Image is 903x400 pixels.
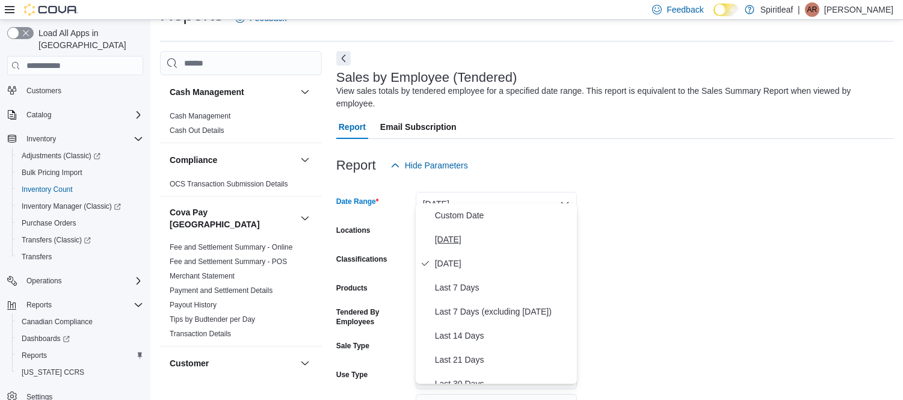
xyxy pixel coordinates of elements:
[435,328,572,343] span: Last 14 Days
[22,298,143,312] span: Reports
[298,85,312,99] button: Cash Management
[170,179,288,189] span: OCS Transaction Submission Details
[170,206,295,230] button: Cova Pay [GEOGRAPHIC_DATA]
[380,115,457,139] span: Email Subscription
[336,226,371,235] label: Locations
[170,330,231,338] a: Transaction Details
[170,180,288,188] a: OCS Transaction Submission Details
[170,271,235,281] span: Merchant Statement
[336,341,369,351] label: Sale Type
[22,202,121,211] span: Inventory Manager (Classic)
[22,218,76,228] span: Purchase Orders
[170,315,255,324] a: Tips by Budtender per Day
[435,377,572,391] span: Last 30 Days
[22,151,100,161] span: Adjustments (Classic)
[22,108,56,122] button: Catalog
[170,301,217,309] a: Payout History
[170,272,235,280] a: Merchant Statement
[170,257,287,266] span: Fee and Settlement Summary - POS
[17,199,126,214] a: Inventory Manager (Classic)
[22,351,47,360] span: Reports
[336,254,387,264] label: Classifications
[2,131,148,147] button: Inventory
[12,198,148,215] a: Inventory Manager (Classic)
[17,165,87,180] a: Bulk Pricing Import
[17,149,105,163] a: Adjustments (Classic)
[160,240,322,346] div: Cova Pay [GEOGRAPHIC_DATA]
[386,153,473,177] button: Hide Parameters
[336,307,411,327] label: Tendered By Employees
[170,154,295,166] button: Compliance
[435,352,572,367] span: Last 21 Days
[17,348,143,363] span: Reports
[26,110,51,120] span: Catalog
[435,304,572,319] span: Last 7 Days (excluding [DATE])
[12,181,148,198] button: Inventory Count
[336,70,517,85] h3: Sales by Employee (Tendered)
[170,329,231,339] span: Transaction Details
[435,232,572,247] span: [DATE]
[2,106,148,123] button: Catalog
[435,280,572,295] span: Last 7 Days
[17,315,143,329] span: Canadian Compliance
[2,272,148,289] button: Operations
[26,134,56,144] span: Inventory
[17,250,57,264] a: Transfers
[17,182,143,197] span: Inventory Count
[17,216,81,230] a: Purchase Orders
[170,112,230,120] a: Cash Management
[2,82,148,99] button: Customers
[170,126,224,135] a: Cash Out Details
[12,330,148,347] a: Dashboards
[22,334,70,343] span: Dashboards
[12,147,148,164] a: Adjustments (Classic)
[416,203,577,384] div: Select listbox
[336,370,368,380] label: Use Type
[435,208,572,223] span: Custom Date
[22,185,73,194] span: Inventory Count
[339,115,366,139] span: Report
[24,4,78,16] img: Cova
[805,2,819,17] div: Angela R
[824,2,893,17] p: [PERSON_NAME]
[22,168,82,177] span: Bulk Pricing Import
[160,109,322,143] div: Cash Management
[12,364,148,381] button: [US_STATE] CCRS
[12,313,148,330] button: Canadian Compliance
[298,356,312,371] button: Customer
[12,248,148,265] button: Transfers
[12,164,148,181] button: Bulk Pricing Import
[12,347,148,364] button: Reports
[17,331,75,346] a: Dashboards
[22,298,57,312] button: Reports
[22,84,66,98] a: Customers
[34,27,143,51] span: Load All Apps in [GEOGRAPHIC_DATA]
[22,108,143,122] span: Catalog
[170,154,217,166] h3: Compliance
[26,86,61,96] span: Customers
[298,211,312,226] button: Cova Pay [GEOGRAPHIC_DATA]
[17,216,143,230] span: Purchase Orders
[160,177,322,196] div: Compliance
[170,357,295,369] button: Customer
[336,197,379,206] label: Date Range
[22,317,93,327] span: Canadian Compliance
[17,199,143,214] span: Inventory Manager (Classic)
[336,283,368,293] label: Products
[17,233,96,247] a: Transfers (Classic)
[170,111,230,121] span: Cash Management
[12,232,148,248] a: Transfers (Classic)
[170,286,273,295] a: Payment and Settlement Details
[170,257,287,266] a: Fee and Settlement Summary - POS
[17,365,143,380] span: Washington CCRS
[17,331,143,346] span: Dashboards
[22,252,52,262] span: Transfers
[170,243,293,251] a: Fee and Settlement Summary - Online
[17,250,143,264] span: Transfers
[336,85,887,110] div: View sales totals by tendered employee for a specified date range. This report is equivalent to t...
